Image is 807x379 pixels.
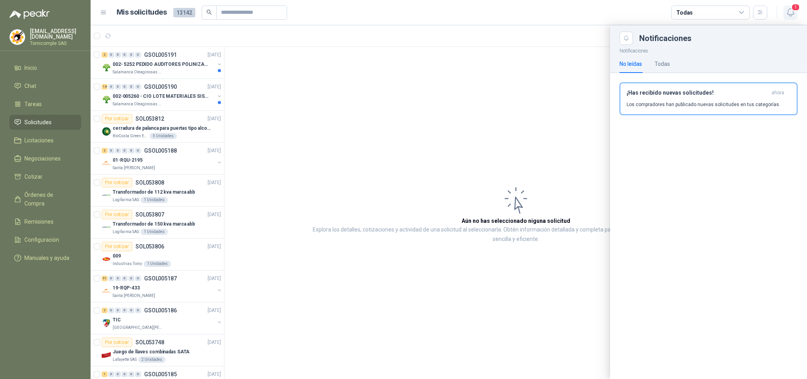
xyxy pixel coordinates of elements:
[9,60,81,75] a: Inicio
[9,187,81,211] a: Órdenes de Compra
[117,7,167,18] h1: Mis solicitudes
[9,151,81,166] a: Negociaciones
[24,154,61,163] span: Negociaciones
[24,136,54,145] span: Licitaciones
[9,169,81,184] a: Cotizar
[9,9,50,19] img: Logo peakr
[24,118,52,127] span: Solicitudes
[772,90,784,96] span: ahora
[10,30,25,45] img: Company Logo
[9,214,81,229] a: Remisiones
[620,60,642,68] div: No leídas
[791,4,800,11] span: 1
[24,190,74,208] span: Órdenes de Compra
[627,101,780,108] p: Los compradores han publicado nuevas solicitudes en tus categorías.
[24,254,69,262] span: Manuales y ayuda
[9,97,81,112] a: Tareas
[30,28,81,39] p: [EMAIL_ADDRESS][DOMAIN_NAME]
[676,8,693,17] div: Todas
[206,9,212,15] span: search
[627,90,768,96] h3: ¡Has recibido nuevas solicitudes!
[24,235,59,244] span: Configuración
[24,217,54,226] span: Remisiones
[9,78,81,93] a: Chat
[9,133,81,148] a: Licitaciones
[655,60,670,68] div: Todas
[620,82,798,115] button: ¡Has recibido nuevas solicitudes!ahora Los compradores han publicado nuevas solicitudes en tus ca...
[24,172,43,181] span: Cotizar
[24,63,37,72] span: Inicio
[610,45,807,55] p: Notificaciones
[9,115,81,130] a: Solicitudes
[30,41,81,46] p: Tornicomple SAS
[783,6,798,20] button: 1
[9,232,81,247] a: Configuración
[639,34,798,42] div: Notificaciones
[620,32,633,45] button: Close
[24,82,36,90] span: Chat
[173,8,195,17] span: 13142
[9,250,81,265] a: Manuales y ayuda
[24,100,42,108] span: Tareas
